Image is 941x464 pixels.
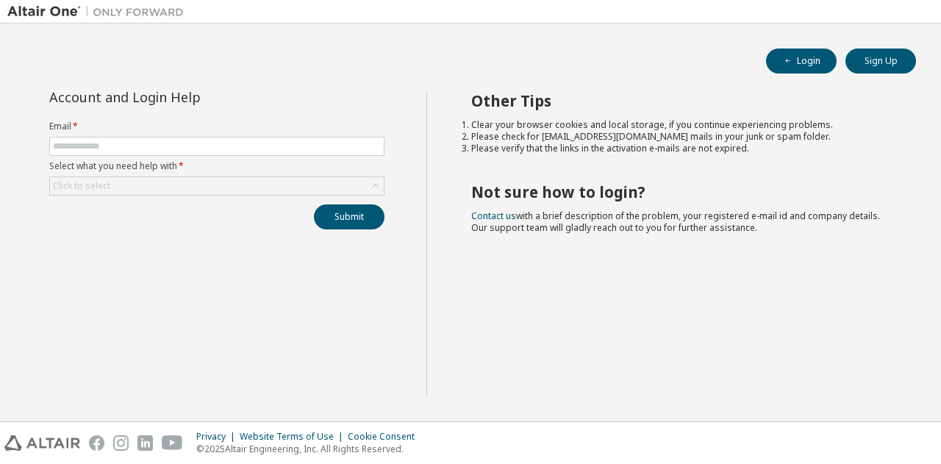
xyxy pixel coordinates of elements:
[766,49,837,74] button: Login
[137,435,153,451] img: linkedin.svg
[196,443,423,455] p: © 2025 Altair Engineering, Inc. All Rights Reserved.
[89,435,104,451] img: facebook.svg
[196,431,240,443] div: Privacy
[845,49,916,74] button: Sign Up
[113,435,129,451] img: instagram.svg
[53,180,110,192] div: Click to select
[348,431,423,443] div: Cookie Consent
[471,182,890,201] h2: Not sure how to login?
[314,204,384,229] button: Submit
[471,210,516,222] a: Contact us
[4,435,80,451] img: altair_logo.svg
[240,431,348,443] div: Website Terms of Use
[50,177,384,195] div: Click to select
[49,160,384,172] label: Select what you need help with
[49,121,384,132] label: Email
[49,91,318,103] div: Account and Login Help
[7,4,191,19] img: Altair One
[471,143,890,154] li: Please verify that the links in the activation e-mails are not expired.
[471,91,890,110] h2: Other Tips
[471,210,880,234] span: with a brief description of the problem, your registered e-mail id and company details. Our suppo...
[471,131,890,143] li: Please check for [EMAIL_ADDRESS][DOMAIN_NAME] mails in your junk or spam folder.
[471,119,890,131] li: Clear your browser cookies and local storage, if you continue experiencing problems.
[162,435,183,451] img: youtube.svg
